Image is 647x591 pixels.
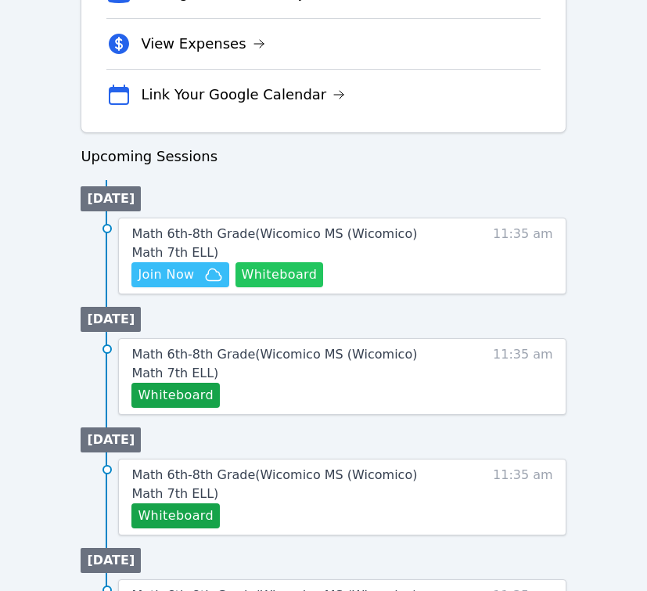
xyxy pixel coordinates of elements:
[141,33,264,55] a: View Expenses
[81,427,141,452] li: [DATE]
[138,265,194,284] span: Join Now
[131,347,417,380] span: Math 6th-8th Grade ( Wicomico MS (Wicomico) Math 7th ELL )
[81,307,141,332] li: [DATE]
[131,383,220,408] button: Whiteboard
[131,262,228,287] button: Join Now
[131,503,220,528] button: Whiteboard
[131,226,417,260] span: Math 6th-8th Grade ( Wicomico MS (Wicomico) Math 7th ELL )
[81,548,141,573] li: [DATE]
[81,186,141,211] li: [DATE]
[235,262,324,287] button: Whiteboard
[131,466,448,503] a: Math 6th-8th Grade(Wicomico MS (Wicomico) Math 7th ELL)
[131,467,417,501] span: Math 6th-8th Grade ( Wicomico MS (Wicomico) Math 7th ELL )
[493,225,553,287] span: 11:35 am
[131,225,448,262] a: Math 6th-8th Grade(Wicomico MS (Wicomico) Math 7th ELL)
[493,345,553,408] span: 11:35 am
[493,466,553,528] span: 11:35 am
[141,84,345,106] a: Link Your Google Calendar
[131,345,448,383] a: Math 6th-8th Grade(Wicomico MS (Wicomico) Math 7th ELL)
[81,146,566,168] h3: Upcoming Sessions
